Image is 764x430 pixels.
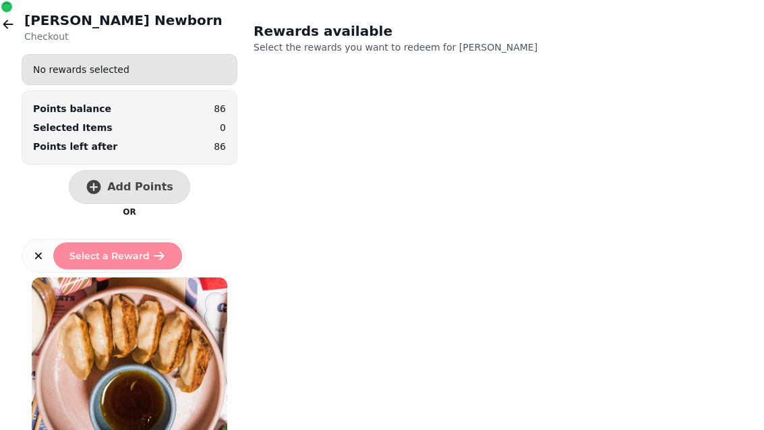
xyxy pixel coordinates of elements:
p: OR [123,207,136,217]
h2: [PERSON_NAME] Newborn [24,11,223,30]
button: Select a Reward [53,242,182,269]
p: 86 [214,140,226,153]
p: Points left after [33,140,117,153]
span: [PERSON_NAME] [459,42,537,53]
button: Add Points [69,170,190,204]
p: Select the rewards you want to redeem for [254,41,599,54]
p: Selected Items [33,121,113,134]
p: Checkout [24,30,223,43]
h2: Rewards available [254,22,512,41]
p: 86 [214,102,226,115]
p: 0 [220,121,226,134]
span: Select a Reward [69,251,150,261]
span: Add Points [107,182,173,192]
div: No rewards selected [22,57,237,82]
div: Points balance [33,102,111,115]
